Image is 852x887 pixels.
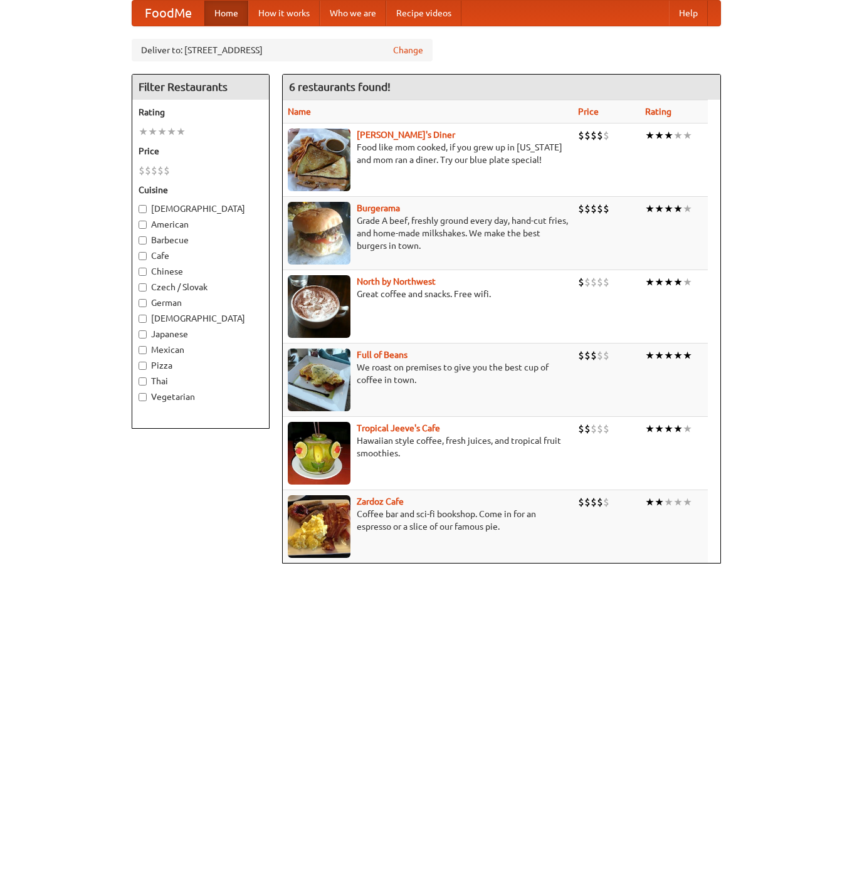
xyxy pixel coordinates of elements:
[357,203,400,213] a: Burgerama
[288,141,568,166] p: Food like mom cooked, if you grew up in [US_STATE] and mom ran a diner. Try our blue plate special!
[139,184,263,196] h5: Cuisine
[148,125,157,139] li: ★
[139,236,147,244] input: Barbecue
[288,422,350,485] img: jeeves.jpg
[591,275,597,289] li: $
[597,349,603,362] li: $
[288,508,568,533] p: Coffee bar and sci-fi bookshop. Come in for an espresso or a slice of our famous pie.
[357,130,455,140] b: [PERSON_NAME]'s Diner
[683,349,692,362] li: ★
[139,252,147,260] input: Cafe
[603,495,609,509] li: $
[673,129,683,142] li: ★
[578,107,599,117] a: Price
[139,106,263,118] h5: Rating
[655,202,664,216] li: ★
[664,495,673,509] li: ★
[139,375,263,387] label: Thai
[357,423,440,433] b: Tropical Jeeve's Cafe
[578,349,584,362] li: $
[664,275,673,289] li: ★
[683,495,692,509] li: ★
[673,349,683,362] li: ★
[139,346,147,354] input: Mexican
[591,129,597,142] li: $
[157,164,164,177] li: $
[139,377,147,386] input: Thai
[139,265,263,278] label: Chinese
[655,129,664,142] li: ★
[139,234,263,246] label: Barbecue
[139,281,263,293] label: Czech / Slovak
[139,268,147,276] input: Chinese
[584,349,591,362] li: $
[584,202,591,216] li: $
[139,221,147,229] input: American
[357,276,436,286] b: North by Northwest
[320,1,386,26] a: Who we are
[139,297,263,309] label: German
[289,81,391,93] ng-pluralize: 6 restaurants found!
[167,125,176,139] li: ★
[664,129,673,142] li: ★
[683,202,692,216] li: ★
[597,422,603,436] li: $
[645,349,655,362] li: ★
[288,349,350,411] img: beans.jpg
[139,315,147,323] input: [DEMOGRAPHIC_DATA]
[578,129,584,142] li: $
[139,205,147,213] input: [DEMOGRAPHIC_DATA]
[645,107,671,117] a: Rating
[288,214,568,252] p: Grade A beef, freshly ground every day, hand-cut fries, and home-made milkshakes. We make the bes...
[139,218,263,231] label: American
[139,312,263,325] label: [DEMOGRAPHIC_DATA]
[139,299,147,307] input: German
[357,350,408,360] a: Full of Beans
[164,164,170,177] li: $
[139,145,263,157] h5: Price
[655,275,664,289] li: ★
[591,495,597,509] li: $
[673,495,683,509] li: ★
[603,422,609,436] li: $
[578,422,584,436] li: $
[683,422,692,436] li: ★
[139,344,263,356] label: Mexican
[132,39,433,61] div: Deliver to: [STREET_ADDRESS]
[597,495,603,509] li: $
[139,283,147,291] input: Czech / Slovak
[288,361,568,386] p: We roast on premises to give you the best cup of coffee in town.
[288,434,568,459] p: Hawaiian style coffee, fresh juices, and tropical fruit smoothies.
[139,328,263,340] label: Japanese
[664,422,673,436] li: ★
[673,422,683,436] li: ★
[591,422,597,436] li: $
[645,495,655,509] li: ★
[645,275,655,289] li: ★
[603,349,609,362] li: $
[591,202,597,216] li: $
[139,359,263,372] label: Pizza
[139,125,148,139] li: ★
[145,164,151,177] li: $
[673,275,683,289] li: ★
[597,275,603,289] li: $
[139,391,263,403] label: Vegetarian
[157,125,167,139] li: ★
[683,129,692,142] li: ★
[139,393,147,401] input: Vegetarian
[288,202,350,265] img: burgerama.jpg
[584,422,591,436] li: $
[151,164,157,177] li: $
[357,496,404,506] b: Zardoz Cafe
[655,422,664,436] li: ★
[603,275,609,289] li: $
[655,495,664,509] li: ★
[139,164,145,177] li: $
[584,275,591,289] li: $
[204,1,248,26] a: Home
[664,349,673,362] li: ★
[288,495,350,558] img: zardoz.jpg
